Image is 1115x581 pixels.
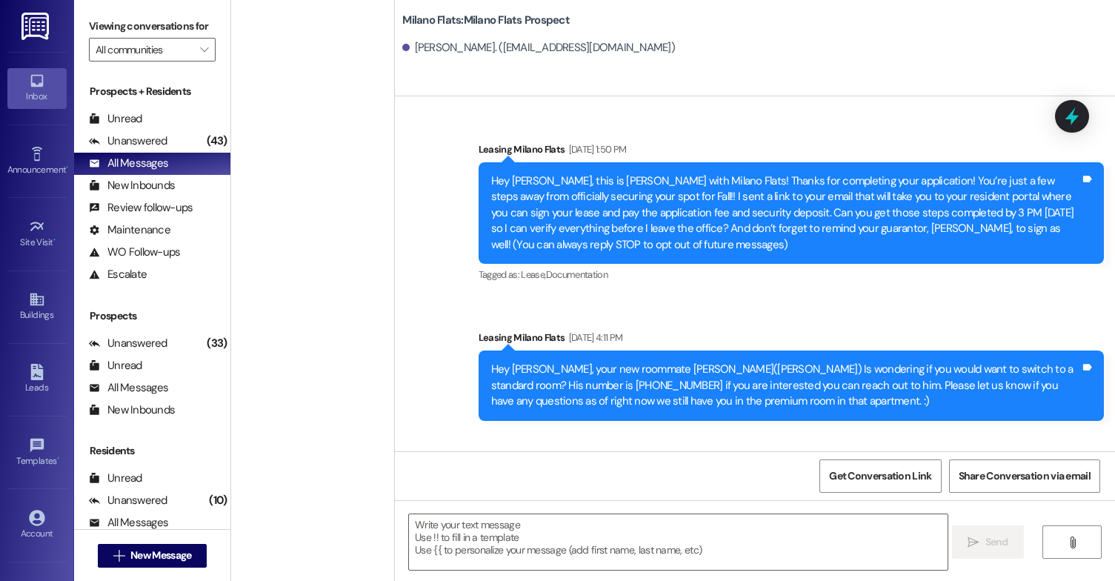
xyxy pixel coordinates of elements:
[89,178,175,193] div: New Inbounds
[7,214,67,254] a: Site Visit •
[96,38,192,62] input: All communities
[1067,537,1078,548] i: 
[89,471,142,486] div: Unread
[205,489,230,512] div: (10)
[7,68,67,108] a: Inbox
[521,268,545,281] span: Lease ,
[89,336,167,351] div: Unanswered
[985,534,1008,550] span: Send
[565,330,623,345] div: [DATE] 4:11 PM
[89,493,167,508] div: Unanswered
[968,537,979,548] i: 
[203,332,230,355] div: (33)
[952,525,1024,559] button: Send
[200,44,208,56] i: 
[89,111,142,127] div: Unread
[949,459,1100,493] button: Share Conversation via email
[402,40,675,56] div: [PERSON_NAME]. ([EMAIL_ADDRESS][DOMAIN_NAME])
[491,173,1080,253] div: Hey [PERSON_NAME], this is [PERSON_NAME] with Milano Flats! Thanks for completing your applicatio...
[7,287,67,327] a: Buildings
[53,235,56,245] span: •
[74,443,230,459] div: Residents
[89,222,170,238] div: Maintenance
[89,402,175,418] div: New Inbounds
[959,468,1091,484] span: Share Conversation via email
[479,330,1104,351] div: Leasing Milano Flats
[203,130,230,153] div: (43)
[7,433,67,473] a: Templates •
[546,268,608,281] span: Documentation
[57,454,59,464] span: •
[89,245,180,260] div: WO Follow-ups
[74,308,230,324] div: Prospects
[113,550,124,562] i: 
[7,505,67,545] a: Account
[89,380,168,396] div: All Messages
[89,15,216,38] label: Viewing conversations for
[89,200,193,216] div: Review follow-ups
[479,264,1104,285] div: Tagged as:
[74,84,230,99] div: Prospects + Residents
[7,359,67,399] a: Leads
[98,544,207,568] button: New Message
[89,133,167,149] div: Unanswered
[66,162,68,173] span: •
[21,13,52,40] img: ResiDesk Logo
[130,548,191,563] span: New Message
[819,459,941,493] button: Get Conversation Link
[829,468,931,484] span: Get Conversation Link
[565,142,627,157] div: [DATE] 1:50 PM
[89,515,168,531] div: All Messages
[491,362,1080,409] div: Hey [PERSON_NAME], your new roommate [PERSON_NAME]([PERSON_NAME]) Is wondering if you would want ...
[402,13,570,28] b: Milano Flats: Milano Flats Prospect
[479,142,1104,162] div: Leasing Milano Flats
[89,267,147,282] div: Escalate
[89,358,142,373] div: Unread
[89,156,168,171] div: All Messages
